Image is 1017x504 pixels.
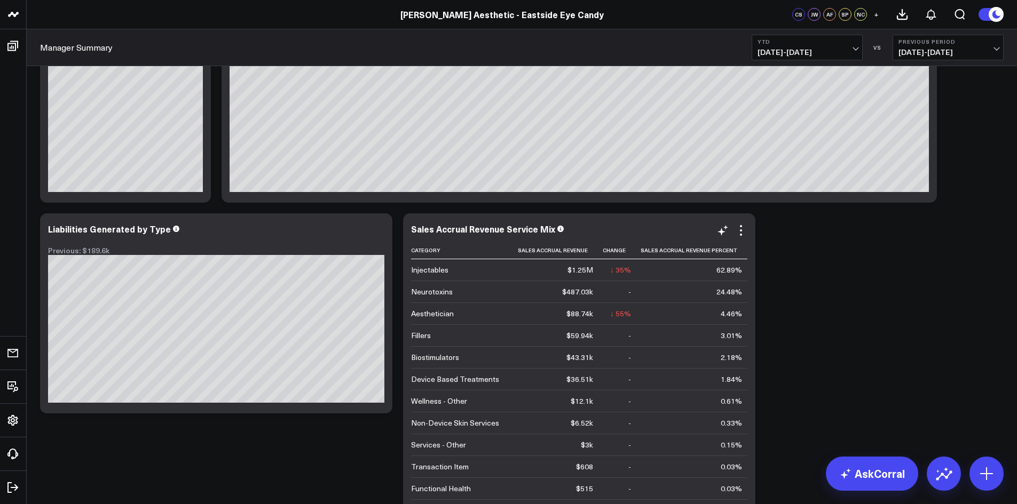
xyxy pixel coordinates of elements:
[411,483,471,494] div: Functional Health
[721,483,742,494] div: 0.03%
[628,330,631,341] div: -
[721,461,742,472] div: 0.03%
[898,38,998,45] b: Previous Period
[898,48,998,57] span: [DATE] - [DATE]
[628,396,631,406] div: -
[48,246,384,255] div: Previous: $189.6k
[628,439,631,450] div: -
[411,265,448,275] div: Injectables
[603,242,641,259] th: Change
[752,35,863,60] button: YTD[DATE]-[DATE]
[411,418,499,428] div: Non-Device Skin Services
[411,374,499,385] div: Device Based Treatments
[758,38,857,45] b: YTD
[721,308,742,319] div: 4.46%
[721,439,742,450] div: 0.15%
[823,8,836,21] div: AF
[826,457,918,491] a: AskCorral
[716,286,742,297] div: 24.48%
[758,48,857,57] span: [DATE] - [DATE]
[411,242,518,259] th: Category
[581,439,593,450] div: $3k
[721,330,742,341] div: 3.01%
[566,308,593,319] div: $88.74k
[610,308,631,319] div: ↓ 55%
[628,352,631,363] div: -
[628,483,631,494] div: -
[48,223,171,235] div: Liabilities Generated by Type
[411,286,453,297] div: Neurotoxins
[518,242,603,259] th: Sales Accrual Revenue
[893,35,1004,60] button: Previous Period[DATE]-[DATE]
[792,8,805,21] div: CS
[411,352,459,363] div: Biostimulators
[808,8,821,21] div: JW
[641,242,752,259] th: Sales Accrual Revenue Percent
[411,223,555,235] div: Sales Accrual Revenue Service Mix
[628,461,631,472] div: -
[839,8,852,21] div: SP
[854,8,867,21] div: NC
[566,374,593,385] div: $36.51k
[40,42,113,53] a: Manager Summary
[628,374,631,385] div: -
[566,330,593,341] div: $59.94k
[411,461,469,472] div: Transaction Item
[576,461,593,472] div: $608
[721,352,742,363] div: 2.18%
[721,396,742,406] div: 0.61%
[870,8,882,21] button: +
[566,352,593,363] div: $43.31k
[411,308,454,319] div: Aesthetician
[576,483,593,494] div: $515
[628,286,631,297] div: -
[400,9,604,20] a: [PERSON_NAME] Aesthetic - Eastside Eye Candy
[868,44,887,51] div: VS
[716,265,742,275] div: 62.89%
[628,418,631,428] div: -
[721,374,742,385] div: 1.84%
[610,265,631,275] div: ↓ 35%
[411,330,431,341] div: Fillers
[571,396,593,406] div: $12.1k
[721,418,742,428] div: 0.33%
[874,11,879,18] span: +
[411,439,466,450] div: Services - Other
[571,418,593,428] div: $6.52k
[567,265,593,275] div: $1.25M
[411,396,467,406] div: Wellness - Other
[562,286,593,297] div: $487.03k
